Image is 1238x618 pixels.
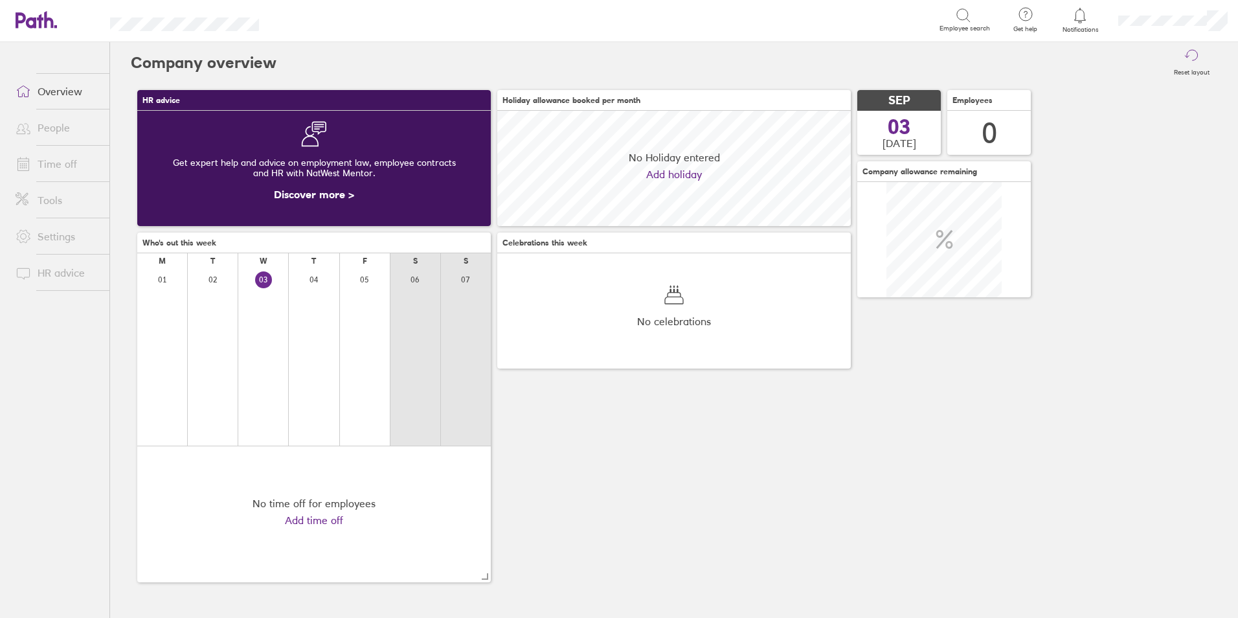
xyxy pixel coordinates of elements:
span: 03 [888,117,911,137]
a: Discover more > [274,188,354,201]
div: S [464,257,468,266]
a: Overview [5,78,109,104]
div: F [363,257,367,266]
div: M [159,257,166,266]
div: T [210,257,215,266]
a: Settings [5,223,109,249]
span: Employee search [940,25,990,32]
span: SEP [888,94,910,108]
a: Add time off [285,514,343,526]
a: Time off [5,151,109,177]
span: Who's out this week [142,238,216,247]
div: No time off for employees [253,498,376,509]
a: HR advice [5,260,109,286]
span: Employees [952,96,993,105]
a: Notifications [1059,6,1101,34]
div: W [260,257,267,266]
label: Reset layout [1166,65,1217,76]
span: [DATE] [883,137,916,149]
div: S [413,257,418,266]
span: HR advice [142,96,180,105]
span: Get help [1004,25,1046,33]
a: Tools [5,187,109,213]
a: Add holiday [646,168,702,180]
div: Get expert help and advice on employment law, employee contracts and HR with NatWest Mentor. [148,147,480,189]
div: Search [294,14,327,25]
div: 0 [982,117,997,150]
span: No celebrations [637,315,711,327]
button: Reset layout [1166,42,1217,84]
span: Holiday allowance booked per month [502,96,640,105]
span: Celebrations this week [502,238,587,247]
span: No Holiday entered [629,152,720,163]
h2: Company overview [131,42,276,84]
a: People [5,115,109,141]
span: Company allowance remaining [862,167,977,176]
span: Notifications [1059,26,1101,34]
div: T [311,257,316,266]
